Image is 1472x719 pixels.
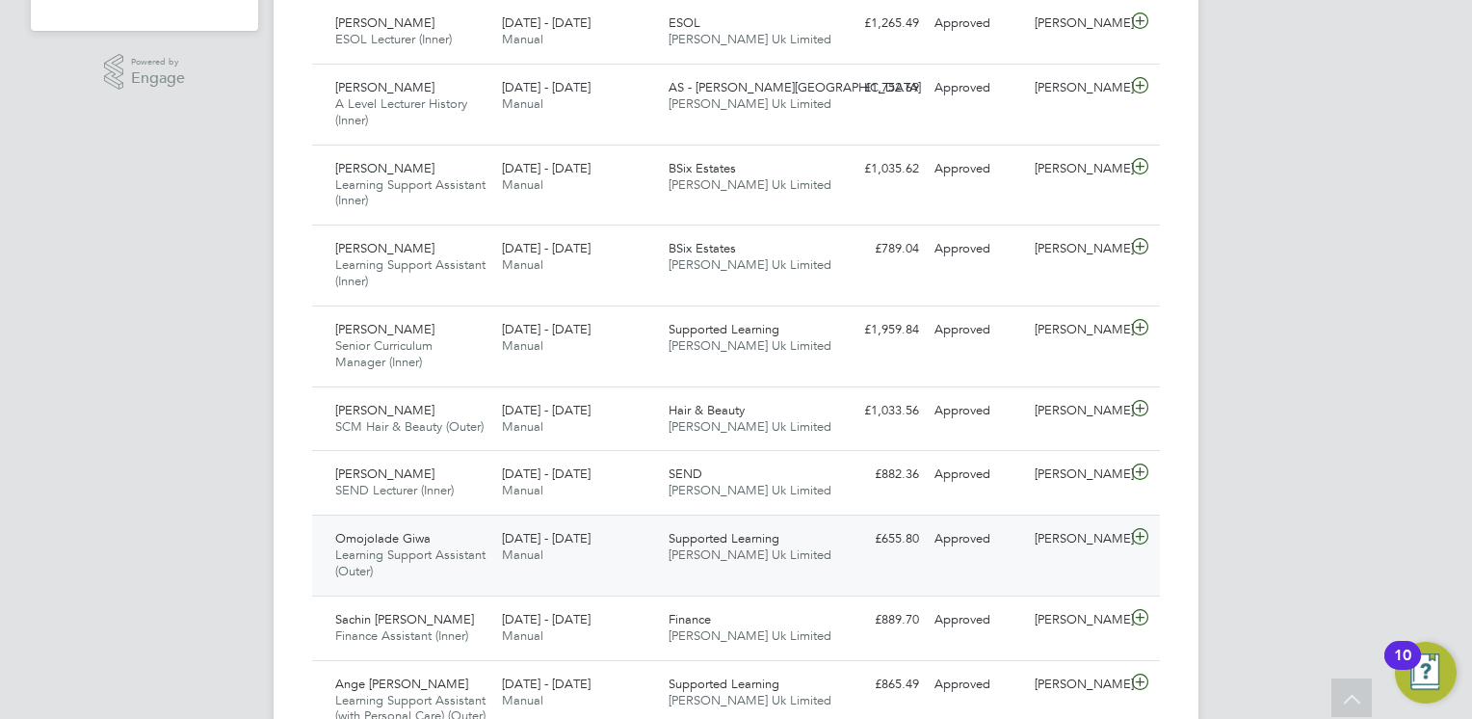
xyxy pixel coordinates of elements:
[927,604,1027,636] div: Approved
[669,337,831,354] span: [PERSON_NAME] Uk Limited
[1027,153,1127,185] div: [PERSON_NAME]
[335,176,486,209] span: Learning Support Assistant (Inner)
[502,482,543,498] span: Manual
[1027,523,1127,555] div: [PERSON_NAME]
[669,676,779,692] span: Supported Learning
[502,31,543,47] span: Manual
[1027,395,1127,427] div: [PERSON_NAME]
[1027,72,1127,104] div: [PERSON_NAME]
[502,466,591,482] span: [DATE] - [DATE]
[669,546,831,563] span: [PERSON_NAME] Uk Limited
[335,611,474,627] span: Sachin [PERSON_NAME]
[335,676,468,692] span: Ange [PERSON_NAME]
[827,153,927,185] div: £1,035.62
[669,627,831,644] span: [PERSON_NAME] Uk Limited
[335,79,434,95] span: [PERSON_NAME]
[827,523,927,555] div: £655.80
[827,8,927,40] div: £1,265.49
[335,321,434,337] span: [PERSON_NAME]
[669,611,711,627] span: Finance
[335,256,486,289] span: Learning Support Assistant (Inner)
[335,337,433,370] span: Senior Curriculum Manager (Inner)
[502,337,543,354] span: Manual
[669,256,831,273] span: [PERSON_NAME] Uk Limited
[827,669,927,701] div: £865.49
[1027,604,1127,636] div: [PERSON_NAME]
[669,95,831,112] span: [PERSON_NAME] Uk Limited
[1395,642,1457,704] button: Open Resource Center, 10 new notifications
[502,692,543,708] span: Manual
[669,176,831,193] span: [PERSON_NAME] Uk Limited
[502,611,591,627] span: [DATE] - [DATE]
[502,14,591,31] span: [DATE] - [DATE]
[502,627,543,644] span: Manual
[131,70,185,87] span: Engage
[335,482,454,498] span: SEND Lecturer (Inner)
[335,402,434,418] span: [PERSON_NAME]
[131,54,185,70] span: Powered by
[502,176,543,193] span: Manual
[335,14,434,31] span: [PERSON_NAME]
[335,160,434,176] span: [PERSON_NAME]
[335,31,452,47] span: ESOL Lecturer (Inner)
[669,692,831,708] span: [PERSON_NAME] Uk Limited
[1027,459,1127,491] div: [PERSON_NAME]
[502,530,591,546] span: [DATE] - [DATE]
[335,546,486,579] span: Learning Support Assistant (Outer)
[335,627,468,644] span: Finance Assistant (Inner)
[1394,655,1411,680] div: 10
[502,256,543,273] span: Manual
[927,669,1027,701] div: Approved
[669,79,921,95] span: AS - [PERSON_NAME][GEOGRAPHIC_DATA]
[927,233,1027,265] div: Approved
[669,14,700,31] span: ESOL
[927,395,1027,427] div: Approved
[827,395,927,427] div: £1,033.56
[335,95,467,128] span: A Level Lecturer History (Inner)
[502,240,591,256] span: [DATE] - [DATE]
[669,402,745,418] span: Hair & Beauty
[927,153,1027,185] div: Approved
[1027,8,1127,40] div: [PERSON_NAME]
[827,459,927,491] div: £882.36
[335,466,434,482] span: [PERSON_NAME]
[669,31,831,47] span: [PERSON_NAME] Uk Limited
[502,321,591,337] span: [DATE] - [DATE]
[1027,233,1127,265] div: [PERSON_NAME]
[502,160,591,176] span: [DATE] - [DATE]
[669,160,736,176] span: BSix Estates
[927,72,1027,104] div: Approved
[669,240,736,256] span: BSix Estates
[502,546,543,563] span: Manual
[927,523,1027,555] div: Approved
[927,459,1027,491] div: Approved
[335,418,484,435] span: SCM Hair & Beauty (Outer)
[502,676,591,692] span: [DATE] - [DATE]
[669,418,831,435] span: [PERSON_NAME] Uk Limited
[335,240,434,256] span: [PERSON_NAME]
[669,321,779,337] span: Supported Learning
[669,530,779,546] span: Supported Learning
[927,314,1027,346] div: Approved
[502,402,591,418] span: [DATE] - [DATE]
[927,8,1027,40] div: Approved
[827,233,927,265] div: £789.04
[1027,314,1127,346] div: [PERSON_NAME]
[827,604,927,636] div: £889.70
[827,72,927,104] div: £1,752.69
[502,79,591,95] span: [DATE] - [DATE]
[502,418,543,435] span: Manual
[669,482,831,498] span: [PERSON_NAME] Uk Limited
[669,466,702,482] span: SEND
[1027,669,1127,701] div: [PERSON_NAME]
[335,530,431,546] span: Omojolade Giwa
[827,314,927,346] div: £1,959.84
[104,54,186,91] a: Powered byEngage
[502,95,543,112] span: Manual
